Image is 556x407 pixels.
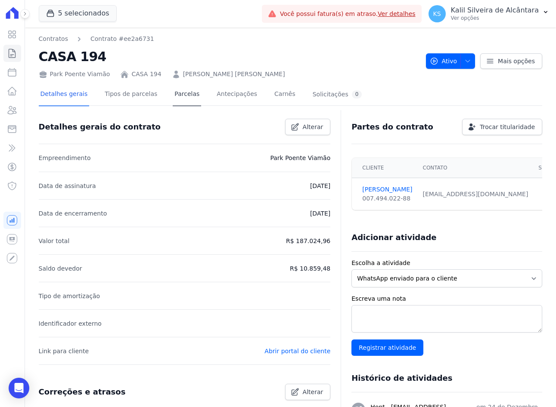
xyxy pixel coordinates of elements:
[303,388,323,396] span: Alterar
[426,53,475,69] button: Ativo
[103,83,159,106] a: Tipos de parcelas
[39,34,154,43] nav: Breadcrumb
[39,263,82,274] p: Saldo devedor
[264,348,330,355] a: Abrir portal do cliente
[39,291,100,301] p: Tipo de amortização
[183,70,285,79] a: [PERSON_NAME] [PERSON_NAME]
[351,294,542,303] label: Escreva uma nota
[362,194,412,203] div: 007.494.022-88
[90,34,154,43] a: Contrato #ee2a6731
[351,373,452,383] h3: Histórico de atividades
[352,90,362,99] div: 0
[215,83,259,106] a: Antecipações
[39,387,126,397] h3: Correções e atrasos
[310,181,330,191] p: [DATE]
[290,263,330,274] p: R$ 10.859,48
[311,83,364,106] a: Solicitações0
[451,6,539,15] p: Kalil Silveira de Alcântara
[362,185,412,194] a: [PERSON_NAME]
[351,122,433,132] h3: Partes do contrato
[9,378,29,398] div: Open Intercom Messenger
[462,119,542,135] a: Trocar titularidade
[39,83,90,106] a: Detalhes gerais
[480,53,542,69] a: Mais opções
[351,259,542,268] label: Escolha a atividade
[423,190,528,199] div: [EMAIL_ADDRESS][DOMAIN_NAME]
[39,5,117,22] button: 5 selecionados
[313,90,362,99] div: Solicitações
[286,236,330,246] p: R$ 187.024,96
[480,123,535,131] span: Trocar titularidade
[303,123,323,131] span: Alterar
[498,57,535,65] span: Mais opções
[39,34,68,43] a: Contratos
[285,119,331,135] a: Alterar
[433,11,441,17] span: KS
[39,181,96,191] p: Data de assinatura
[310,208,330,219] p: [DATE]
[351,339,423,356] input: Registrar atividade
[285,384,331,400] a: Alterar
[422,2,556,26] button: KS Kalil Silveira de Alcântara Ver opções
[378,10,416,17] a: Ver detalhes
[430,53,457,69] span: Ativo
[39,318,102,329] p: Identificador externo
[39,122,161,132] h3: Detalhes gerais do contrato
[39,236,70,246] p: Valor total
[451,15,539,22] p: Ver opções
[39,47,419,66] h2: CASA 194
[39,208,107,219] p: Data de encerramento
[173,83,201,106] a: Parcelas
[131,70,161,79] a: CASA 194
[352,158,417,178] th: Cliente
[39,153,91,163] p: Empreendimento
[39,70,110,79] div: Park Poente Viamão
[280,9,416,18] span: Você possui fatura(s) em atraso.
[270,153,330,163] p: Park Poente Viamão
[39,34,419,43] nav: Breadcrumb
[39,346,89,356] p: Link para cliente
[273,83,297,106] a: Carnês
[418,158,534,178] th: Contato
[351,232,436,243] h3: Adicionar atividade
